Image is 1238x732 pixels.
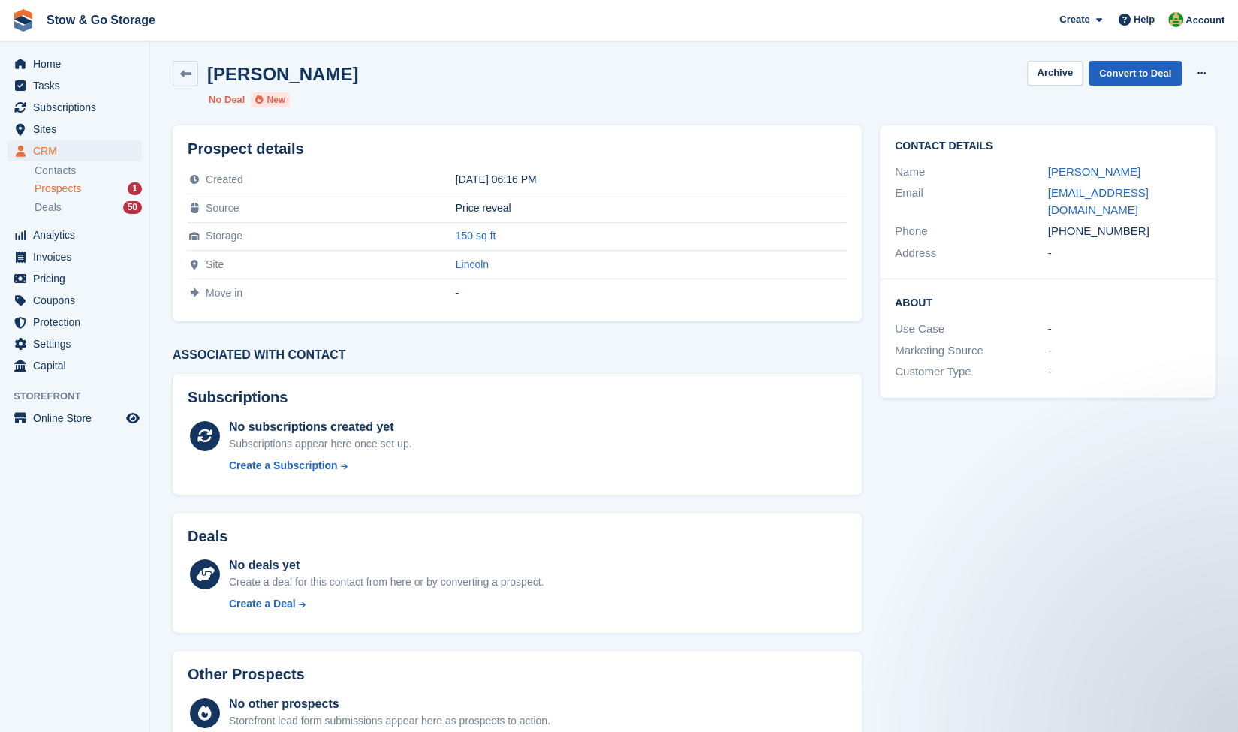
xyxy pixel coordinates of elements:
h2: [PERSON_NAME] [207,64,358,84]
div: Storefront lead form submissions appear here as prospects to action. [229,713,550,729]
div: Price reveal [456,202,847,214]
div: No subscriptions created yet [229,418,412,436]
a: menu [8,268,142,289]
div: [PHONE_NUMBER] [1048,223,1201,240]
span: CRM [33,140,123,161]
a: Contacts [35,164,142,178]
div: - [456,287,847,299]
a: menu [8,75,142,96]
h2: Prospect details [188,140,847,158]
h2: Contact Details [895,140,1200,152]
a: Create a Deal [229,596,544,612]
li: No Deal [209,92,245,107]
span: Coupons [33,290,123,311]
div: 1 [128,182,142,195]
div: - [1048,245,1201,262]
a: menu [8,408,142,429]
img: stora-icon-8386f47178a22dfd0bd8f6a31ec36ba5ce8667c1dd55bd0f319d3a0aa187defe.svg [12,9,35,32]
span: Tasks [33,75,123,96]
div: Email [895,185,1048,218]
div: - [1048,342,1201,360]
div: No deals yet [229,556,544,574]
a: menu [8,53,142,74]
div: Use Case [895,321,1048,338]
span: Capital [33,355,123,376]
span: Created [206,173,243,185]
a: menu [8,246,142,267]
span: Settings [33,333,123,354]
span: Create [1059,12,1089,27]
span: Protection [33,312,123,333]
div: - [1048,321,1201,338]
span: Online Store [33,408,123,429]
span: Invoices [33,246,123,267]
span: Help [1134,12,1155,27]
a: [PERSON_NAME] [1048,165,1140,178]
a: Stow & Go Storage [41,8,161,32]
span: Storage [206,230,242,242]
span: Sites [33,119,123,140]
h2: About [895,294,1200,309]
div: Name [895,164,1048,181]
div: [DATE] 06:16 PM [456,173,847,185]
div: Create a Subscription [229,458,338,474]
div: Phone [895,223,1048,240]
h2: Subscriptions [188,389,847,406]
img: Alex Taylor [1168,12,1183,27]
span: Home [33,53,123,74]
h2: Deals [188,528,227,545]
span: Analytics [33,224,123,246]
a: [EMAIL_ADDRESS][DOMAIN_NAME] [1048,186,1149,216]
div: Create a Deal [229,596,296,612]
h2: Other Prospects [188,666,305,683]
div: Marketing Source [895,342,1048,360]
span: Move in [206,287,242,299]
a: menu [8,290,142,311]
a: 150 sq ft [456,230,496,242]
a: Preview store [124,409,142,427]
a: menu [8,312,142,333]
a: menu [8,119,142,140]
a: menu [8,140,142,161]
a: menu [8,97,142,118]
span: Account [1185,13,1224,28]
a: Lincoln [456,258,489,270]
a: menu [8,333,142,354]
a: menu [8,355,142,376]
span: Source [206,202,239,214]
span: Pricing [33,268,123,289]
a: Convert to Deal [1089,61,1182,86]
div: No other prospects [229,695,550,713]
div: Address [895,245,1048,262]
span: Prospects [35,182,81,196]
a: Prospects 1 [35,181,142,197]
div: Create a deal for this contact from here or by converting a prospect. [229,574,544,590]
div: 50 [123,201,142,214]
span: Site [206,258,224,270]
li: New [251,92,290,107]
a: menu [8,224,142,246]
div: Customer Type [895,363,1048,381]
a: Create a Subscription [229,458,412,474]
span: Subscriptions [33,97,123,118]
div: Subscriptions appear here once set up. [229,436,412,452]
span: Storefront [14,389,149,404]
button: Archive [1027,61,1083,86]
a: Deals 50 [35,200,142,215]
span: Deals [35,200,62,215]
h3: Associated with contact [173,348,862,362]
div: - [1048,363,1201,381]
